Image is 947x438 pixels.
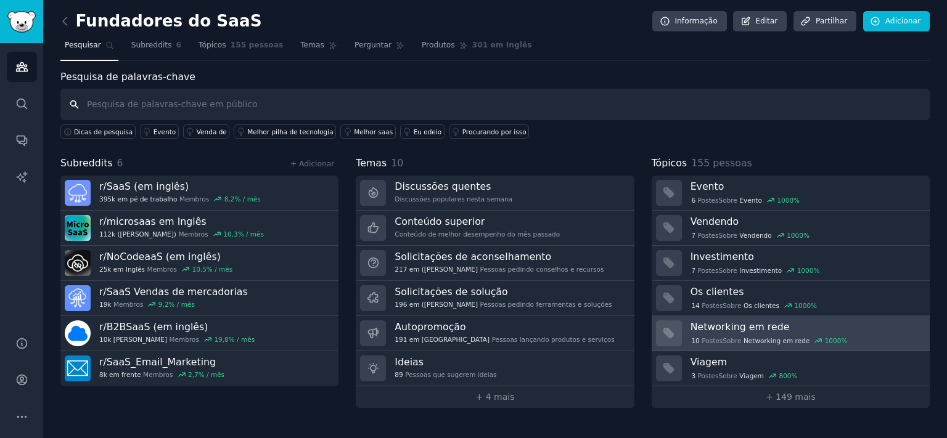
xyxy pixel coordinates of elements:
span: 19k [99,300,111,309]
div: Venda de [197,128,227,136]
a: Networking em rede10PostesSobreNetworking em rede1000% [652,316,930,351]
a: r/SaaS (em inglês)395k em pé de trabalhoMembros8,2% / mês [60,176,338,211]
div: 1000 % [794,301,817,310]
a: Os clientes14PostesSobreOs clientes1000% [652,281,930,316]
h3: Solicitações de aconselhamento [395,250,604,263]
div: Membros [99,335,255,344]
span: 155 pessoas [231,40,283,51]
a: Temas [296,36,342,61]
div: Poste s Sobre [691,300,818,311]
div: Pessoas pedindo ferramentas e soluções [395,300,612,309]
img: SaaS_Email_Marketing em São Paulo [65,355,91,381]
span: Investimento [739,266,782,275]
span: Pesquisar [65,40,101,51]
div: Poste s Sobre [691,230,811,241]
h3: Networking em rede [691,320,921,333]
span: 217 em ([PERSON_NAME] [395,265,478,274]
a: Tópicos155 pessoas [194,36,287,61]
span: 10k [PERSON_NAME] [99,335,167,344]
a: Solicitações de aconselhamento217 em ([PERSON_NAME]Pessoas pedindo conselhos e recursos [356,246,634,281]
a: Solicitações de solução196 em ([PERSON_NAME]Pessoas pedindo ferramentas e soluções [356,281,634,316]
img: NoCodeSaaS (em inglês) [65,250,91,276]
img: SaaS (em inglês) [65,180,91,206]
span: 89 [395,370,403,379]
span: Perguntar [355,40,392,51]
h3: r/SaaS (em inglês) [99,180,261,193]
a: + Adicionar [290,160,334,168]
a: Produtos301 em Inglês [417,36,536,61]
div: Melhor saas [354,128,393,136]
a: Conteúdo superiorConteúdo de melhor desempenho do mês passado [356,211,634,246]
h3: Os clientes [691,285,921,298]
a: Vendendo7PostesSobreVendendo1000% [652,211,930,246]
div: Poste s Sobre [691,370,799,381]
div: Poste s Sobre [691,265,821,276]
div: Discussões populares nesta semana [395,195,512,203]
div: 2,7% / mês [188,370,224,379]
button: Dicas de pesquisa [60,124,136,139]
div: 1000% [777,196,800,205]
img: Logotipo do GummySearch [7,11,36,33]
div: Pessoas pedindo conselhos e recursos [395,265,604,274]
span: Produtos [422,40,455,51]
div: Membros [99,195,261,203]
span: 25k em Inglês [99,265,145,274]
span: 10 [391,157,403,169]
span: Networking em rede [744,336,810,345]
a: r/B2BSaaS (em inglês)10k [PERSON_NAME]Membros19,8% / mês [60,316,338,351]
span: Subreddits [131,40,172,51]
h3: Ideias [395,355,496,368]
h3: r/SaaS_Email_Marketing [99,355,224,368]
div: 800% [779,371,798,380]
span: 155 pessoas [691,157,752,169]
span: 10 [691,336,699,345]
span: 191 em [GEOGRAPHIC_DATA] [395,335,490,344]
div: Poste s Sobre [691,195,801,206]
a: Subreddits6 [127,36,186,61]
div: 10,5% / mês [192,265,232,274]
div: 8,2% / mês [224,195,261,203]
h3: r/SaaS Vendas de mercadorias [99,285,248,298]
a: r/SaaS_Email_Marketing8k em frenteMembros2,7% / mês [60,351,338,386]
div: 1000 % [825,336,848,345]
h3: r/NoCodeaaS (em inglês) [99,250,232,263]
span: 6 [176,40,182,51]
h3: Evento [691,180,921,193]
a: Investimento7PostesSobreInvestimento1000% [652,246,930,281]
span: Temas [300,40,324,51]
div: Poste s Sobre [691,335,848,346]
div: Eu odeio [414,128,442,136]
a: r/microsaas em Inglês112k ([PERSON_NAME])Membros10,3% / mês [60,211,338,246]
a: Melhor saas [340,124,395,139]
span: 7 [691,266,695,275]
a: Venda de [183,124,230,139]
span: 3 [691,371,695,380]
a: Perguntar [350,36,409,61]
a: Evento [140,124,179,139]
div: Membros [99,370,224,379]
span: Evento [739,196,762,205]
a: + 149 mais [652,386,930,408]
img: Microsaas [65,215,91,241]
h3: Discussões quentes [395,180,512,193]
div: 1000 % [787,231,810,240]
span: 196 em ([PERSON_NAME] [395,300,478,309]
span: Temas [356,156,387,171]
div: Pessoas que sugerem ideias [395,370,496,379]
a: Procurando por isso [449,124,529,139]
span: Viagem [739,371,764,380]
a: Viagem3PostesSobreViagem800% [652,351,930,386]
div: Membros [99,300,248,309]
a: Evento6PostesSobreEvento1000% [652,176,930,211]
h2: Fundadores do SaaS [60,12,262,31]
div: 10,3% / mês [223,230,264,238]
span: Subreddits [60,156,113,171]
img: SaaS Vendas [65,285,91,311]
h3: r/microsaas em Inglês [99,215,264,228]
span: Dicas de pesquisa [74,128,133,136]
a: r/NoCodeaaS (em inglês)25k em InglêsMembros10,5% / mês [60,246,338,281]
div: 1000 % [797,266,820,275]
div: Membros [99,265,232,274]
span: 395k em pé de trabalho [99,195,177,203]
div: Melhor pilha de tecnologia [247,128,333,136]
